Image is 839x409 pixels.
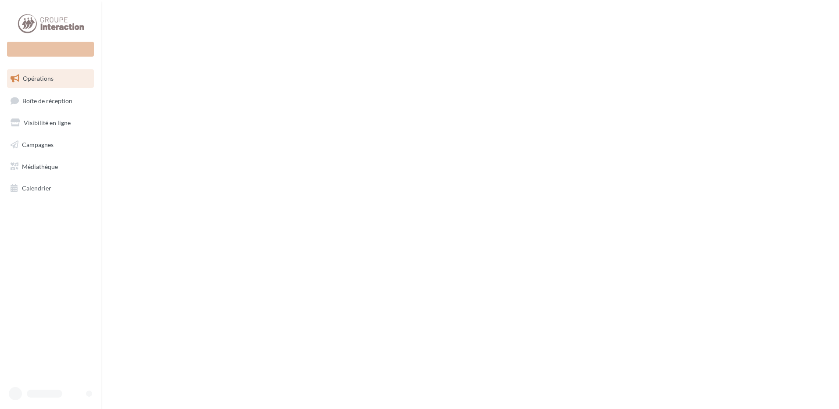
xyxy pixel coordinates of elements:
[22,141,54,148] span: Campagnes
[22,184,51,192] span: Calendrier
[22,162,58,170] span: Médiathèque
[5,91,96,110] a: Boîte de réception
[23,75,54,82] span: Opérations
[5,158,96,176] a: Médiathèque
[5,136,96,154] a: Campagnes
[22,97,72,104] span: Boîte de réception
[24,119,71,126] span: Visibilité en ligne
[5,179,96,197] a: Calendrier
[7,42,94,57] div: Nouvelle campagne
[5,69,96,88] a: Opérations
[5,114,96,132] a: Visibilité en ligne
